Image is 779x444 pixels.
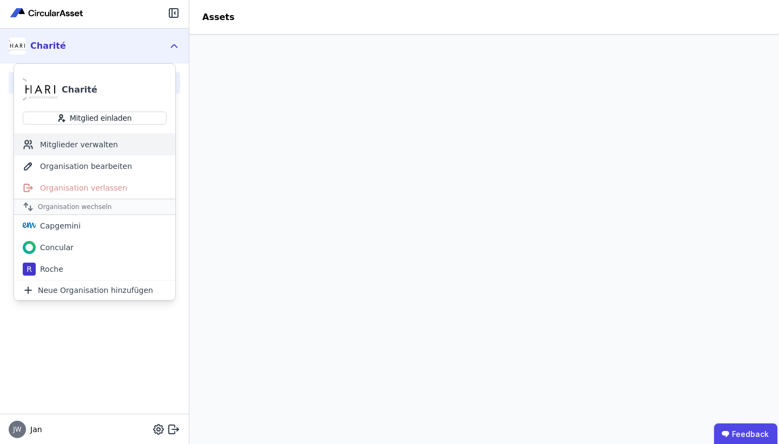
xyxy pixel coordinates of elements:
[14,177,175,199] div: Organisation verlassen
[189,11,247,24] div: Assets
[13,426,21,433] span: JW
[26,424,42,435] span: Jan
[23,241,36,254] img: Concular
[23,112,167,125] button: Mitglied einladen
[23,219,36,232] img: Capgemini
[9,6,85,19] img: Concular
[14,199,175,215] div: Organisation wechseln
[36,220,81,231] div: Capgemini
[14,134,175,155] div: Mitglieder verwalten
[62,83,97,96] div: Charité
[30,40,66,53] div: Charité
[36,264,63,275] div: Roche
[23,73,57,107] img: Charité
[38,285,153,296] span: Neue Organisation hinzufügen
[23,263,36,276] div: R
[9,37,26,55] img: Charité
[189,35,779,444] iframe: retool
[14,155,175,177] div: Organisation bearbeiten
[36,242,74,253] div: Concular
